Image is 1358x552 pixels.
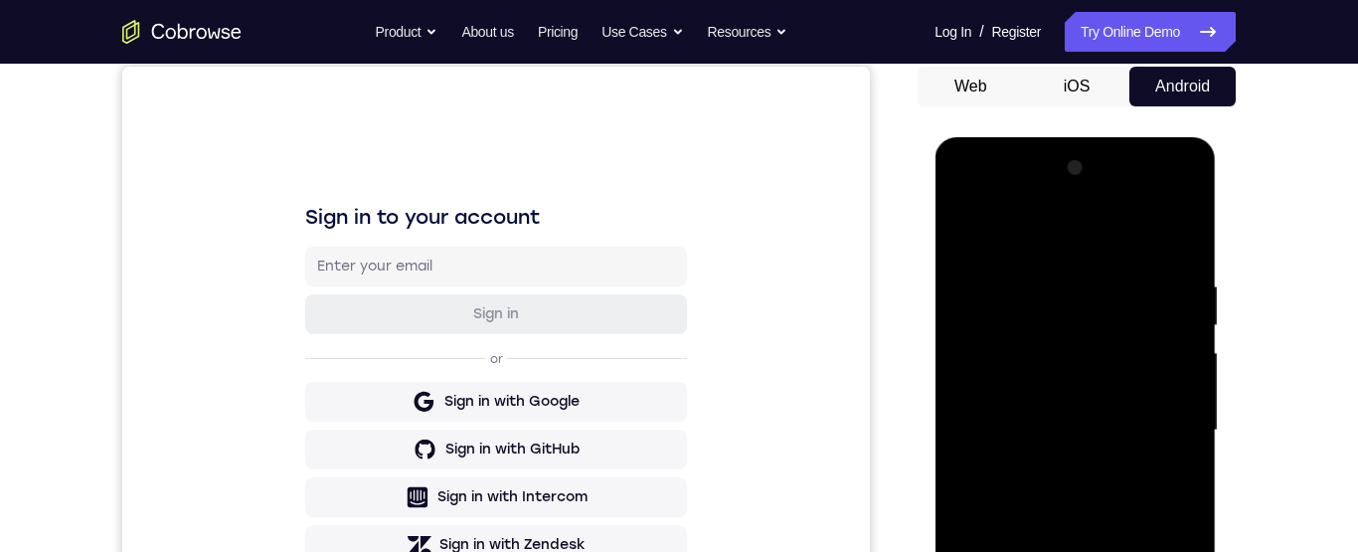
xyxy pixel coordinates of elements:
button: Android [1129,67,1236,106]
p: Don't have an account? [183,514,565,530]
a: About us [461,12,513,52]
div: Sign in with Zendesk [317,468,463,488]
button: Use Cases [601,12,683,52]
span: / [979,20,983,44]
button: Product [376,12,438,52]
div: Sign in with GitHub [323,373,457,393]
p: or [364,284,385,300]
button: Sign in [183,228,565,268]
button: Web [918,67,1024,106]
div: Sign in with Intercom [315,421,465,441]
a: Register [992,12,1041,52]
a: Go to the home page [122,20,242,44]
button: iOS [1024,67,1130,106]
button: Resources [708,12,788,52]
div: Sign in with Google [322,325,457,345]
a: Create a new account [336,515,477,529]
input: Enter your email [195,190,553,210]
h1: Sign in to your account [183,136,565,164]
button: Sign in with Google [183,315,565,355]
button: Sign in with GitHub [183,363,565,403]
a: Try Online Demo [1065,12,1236,52]
button: Sign in with Zendesk [183,459,565,498]
button: Sign in with Intercom [183,411,565,451]
a: Log In [934,12,971,52]
a: Pricing [538,12,578,52]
